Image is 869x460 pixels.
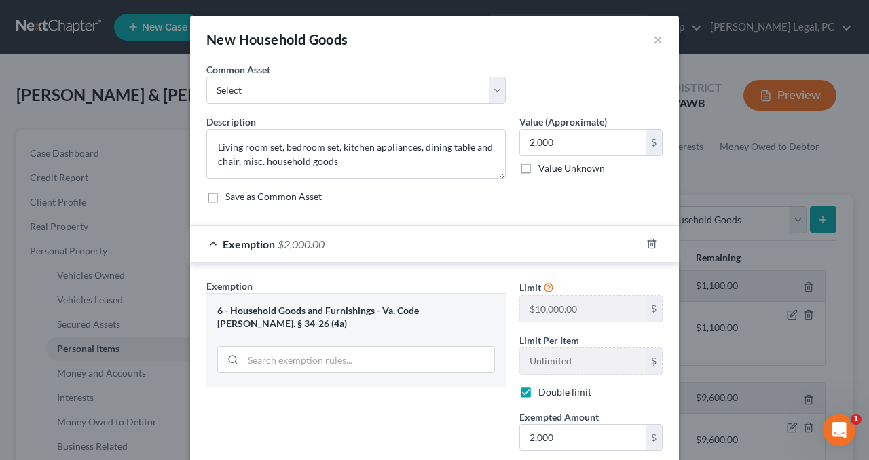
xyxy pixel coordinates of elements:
[520,130,646,155] input: 0.00
[646,130,662,155] div: $
[538,385,591,399] label: Double limit
[206,280,253,292] span: Exemption
[278,237,325,250] span: $2,000.00
[646,348,662,374] div: $
[519,282,541,293] span: Limit
[823,414,855,446] iframe: Intercom live chat
[519,333,579,347] label: Limit Per Item
[538,161,605,175] label: Value Unknown
[520,348,646,374] input: --
[206,116,256,128] span: Description
[217,305,495,330] div: 6 - Household Goods and Furnishings - Va. Code [PERSON_NAME]. § 34-26 (4a)
[519,411,599,423] span: Exempted Amount
[851,414,862,425] span: 1
[243,347,494,372] input: Search exemption rules...
[225,190,322,204] label: Save as Common Asset
[653,31,663,47] button: ×
[646,296,662,322] div: $
[520,425,646,451] input: 0.00
[520,296,646,322] input: --
[519,115,607,129] label: Value (Approximate)
[223,237,275,250] span: Exemption
[206,62,270,77] label: Common Asset
[206,30,348,49] div: New Household Goods
[646,425,662,451] div: $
